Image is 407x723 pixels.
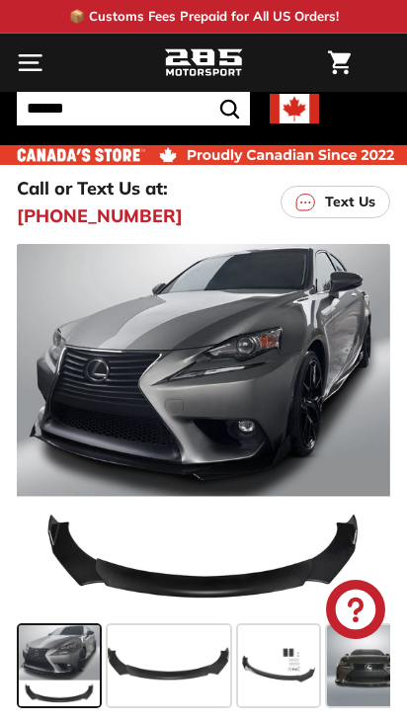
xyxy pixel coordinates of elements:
[17,92,250,125] input: Search
[320,580,391,644] inbox-online-store-chat: Shopify online store chat
[318,35,361,91] a: Cart
[17,202,183,229] a: [PHONE_NUMBER]
[69,7,339,27] p: 📦 Customs Fees Prepaid for All US Orders!
[17,175,168,201] p: Call or Text Us at:
[281,186,390,218] a: Text Us
[325,192,375,212] p: Text Us
[164,46,243,80] img: Logo_285_Motorsport_areodynamics_components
